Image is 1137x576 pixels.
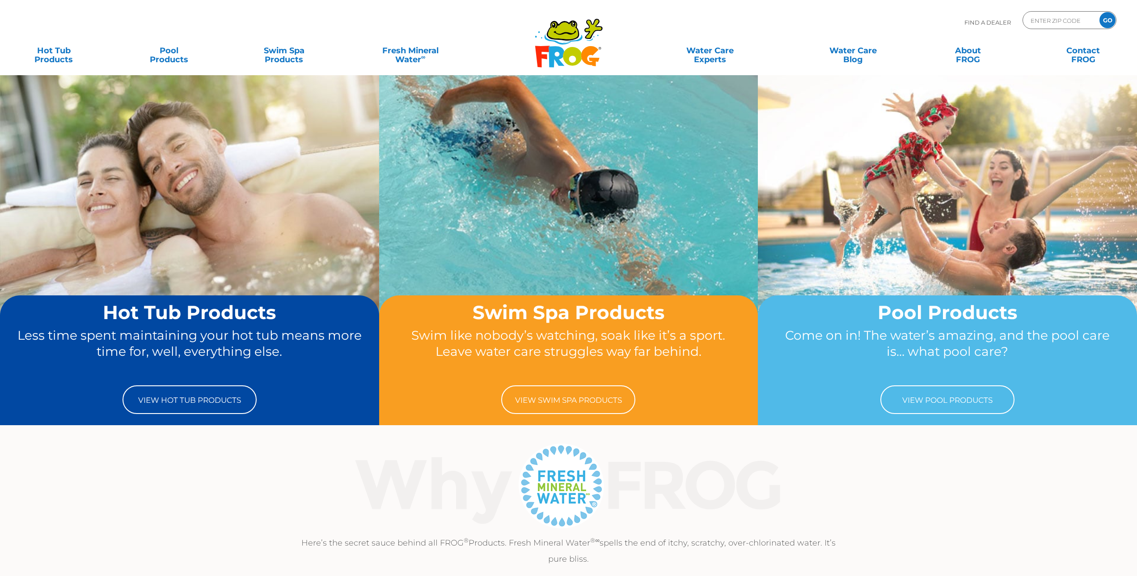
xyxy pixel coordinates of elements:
[338,441,799,530] img: Why Frog
[354,42,466,60] a: Fresh MineralWater∞
[17,327,362,376] p: Less time spent maintaining your hot tub means more time for, well, everything else.
[501,385,635,414] a: View Swim Spa Products
[17,302,362,323] h2: Hot Tub Products
[124,42,213,60] a: PoolProducts
[123,385,257,414] a: View Hot Tub Products
[396,302,741,323] h2: Swim Spa Products
[590,537,600,544] sup: ®∞
[421,53,426,60] sup: ∞
[294,535,844,567] p: Here’s the secret sauce behind all FROG Products. Fresh Mineral Water spells the end of itchy, sc...
[379,75,758,358] img: home-banner-swim-spa-short
[396,327,741,376] p: Swim like nobody’s watching, soak like it’s a sport. Leave water care struggles way far behind.
[758,75,1137,358] img: home-banner-pool-short
[880,385,1014,414] a: View Pool Products
[239,42,329,60] a: Swim SpaProducts
[964,11,1011,34] p: Find A Dealer
[775,302,1120,323] h2: Pool Products
[923,42,1013,60] a: AboutFROG
[775,327,1120,376] p: Come on in! The water’s amazing, and the pool care is… what pool care?
[1030,14,1090,27] input: Zip Code Form
[808,42,898,60] a: Water CareBlog
[1099,12,1116,28] input: GO
[464,537,469,544] sup: ®
[637,42,782,60] a: Water CareExperts
[1039,42,1128,60] a: ContactFROG
[9,42,98,60] a: Hot TubProducts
